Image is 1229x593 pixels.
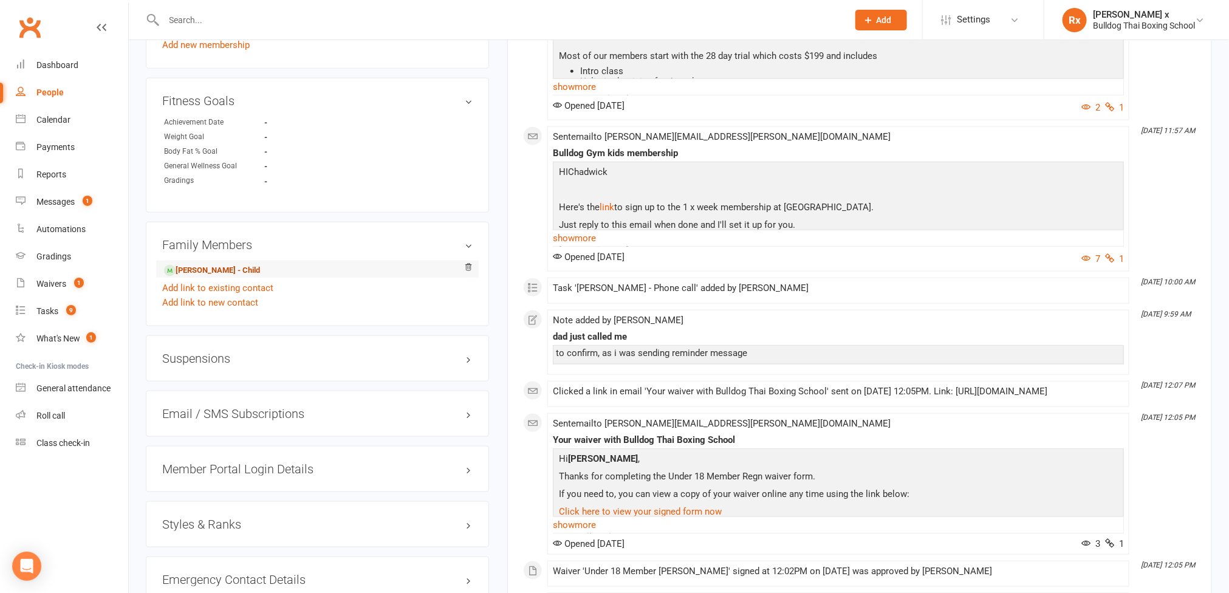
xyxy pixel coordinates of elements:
a: Add link to new contact [162,295,258,310]
div: Achievement Date [164,117,264,128]
a: Dashboard [16,52,128,79]
div: to confirm, as i was sending reminder message [556,348,1121,358]
h3: Emergency Contact Details [162,573,473,586]
div: General Wellness Goal [164,160,264,172]
strong: - [264,147,334,156]
i: [DATE] 12:05 PM [1141,413,1196,422]
button: 2 [1081,100,1100,115]
div: What's New [36,334,80,343]
div: Payments [36,142,75,152]
div: Tasks [36,306,58,316]
div: Weight Goal [164,131,264,143]
div: Open Intercom Messenger [12,552,41,581]
strong: - [264,177,334,186]
div: Messages [36,197,75,207]
span: 1 [1105,538,1124,549]
i: [DATE] 9:59 AM [1141,310,1191,318]
input: Search... [160,12,840,29]
span: 1 [86,332,96,343]
div: Task '[PERSON_NAME] - Phone call' added by [PERSON_NAME] [553,283,1124,293]
li: Unlimited training for 4 weeks [580,77,1121,87]
i: [DATE] 12:05 PM [1141,561,1196,569]
a: link [600,202,614,213]
a: Waivers 1 [16,270,128,298]
p: If you need to, you can view a copy of your waiver online any time using the link below: [556,487,1121,504]
a: What's New1 [16,325,128,352]
div: Class check-in [36,438,90,448]
span: Opened [DATE] [553,100,625,111]
strong: - [264,118,334,127]
p: Just reply to this email when done and I'll set it up for you. [556,218,1121,235]
a: General attendance kiosk mode [16,375,128,402]
span: 9 [66,305,76,315]
h3: Suspensions [162,352,473,365]
div: Automations [36,224,86,234]
a: Automations [16,216,128,243]
div: Body Fat % Goal [164,146,264,157]
span: 3 [1081,538,1100,549]
span: Sent email to [PERSON_NAME][EMAIL_ADDRESS][PERSON_NAME][DOMAIN_NAME] [553,418,891,429]
i: [DATE] 12:07 PM [1141,381,1196,389]
a: [PERSON_NAME] - Child [164,264,260,277]
a: show more [553,78,1124,95]
p: Hi , [556,451,1121,469]
a: Gradings [16,243,128,270]
button: 7 [1081,252,1100,266]
div: Note added by [PERSON_NAME] [553,315,1124,326]
p: Most of our members start with the 28 day trial which costs $199 and includes [556,49,1121,66]
a: Messages 1 [16,188,128,216]
div: [PERSON_NAME] x [1093,9,1195,20]
strong: [PERSON_NAME] [568,453,638,464]
a: show more [553,516,1124,533]
button: 1 [1105,100,1124,115]
p: Here's the to sign up to the 1 x week membership at [GEOGRAPHIC_DATA]. [556,200,1121,218]
a: Roll call [16,402,128,430]
p: HIChadwick [556,165,1121,182]
div: People [36,87,64,97]
h3: Member Portal Login Details [162,462,473,476]
strong: - [264,162,334,171]
span: Sent email to [PERSON_NAME][EMAIL_ADDRESS][PERSON_NAME][DOMAIN_NAME] [553,131,891,142]
strong: - [264,132,334,142]
div: Gradings [164,175,264,187]
a: show more [553,230,1124,247]
a: Add new membership [162,39,250,50]
span: Settings [957,6,990,33]
span: Opened [DATE] [553,538,625,549]
div: Waiver 'Under 18 Member [PERSON_NAME]' signed at 12:02PM on [DATE] was approved by [PERSON_NAME] [553,566,1124,577]
div: Dashboard [36,60,78,70]
i: [DATE] 10:00 AM [1141,278,1196,286]
a: Payments [16,134,128,161]
a: Add link to existing contact [162,281,273,295]
h3: Email / SMS Subscriptions [162,407,473,420]
span: 1 [74,278,84,288]
div: Roll call [36,411,65,420]
a: Class kiosk mode [16,430,128,457]
a: People [16,79,128,106]
div: Calendar [36,115,70,125]
div: Bulldog Thai Boxing School [1093,20,1195,31]
h3: Fitness Goals [162,94,473,108]
a: Clubworx [15,12,45,43]
div: dad just called me [553,332,1124,342]
a: Click here to view your signed form now [559,506,722,517]
li: Intro class [580,66,1121,77]
h3: Family Members [162,238,473,252]
div: Your waiver with Bulldog Thai Boxing School [553,435,1124,445]
div: Waivers [36,279,66,289]
button: Add [855,10,907,30]
div: Reports [36,170,66,179]
p: Thanks for completing the Under 18 Member Regn waiver form. [556,469,1121,487]
a: Calendar [16,106,128,134]
button: 1 [1105,252,1124,266]
h3: Styles & Ranks [162,518,473,531]
div: Clicked a link in email 'Your waiver with Bulldog Thai Boxing School' sent on [DATE] 12:05PM. Lin... [553,386,1124,397]
i: [DATE] 11:57 AM [1141,126,1196,135]
span: Opened [DATE] [553,252,625,262]
div: Bulldog Gym kids membership [553,148,1124,159]
div: Rx [1063,8,1087,32]
span: 1 [83,196,92,206]
div: General attendance [36,383,111,393]
a: Tasks 9 [16,298,128,325]
a: Reports [16,161,128,188]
